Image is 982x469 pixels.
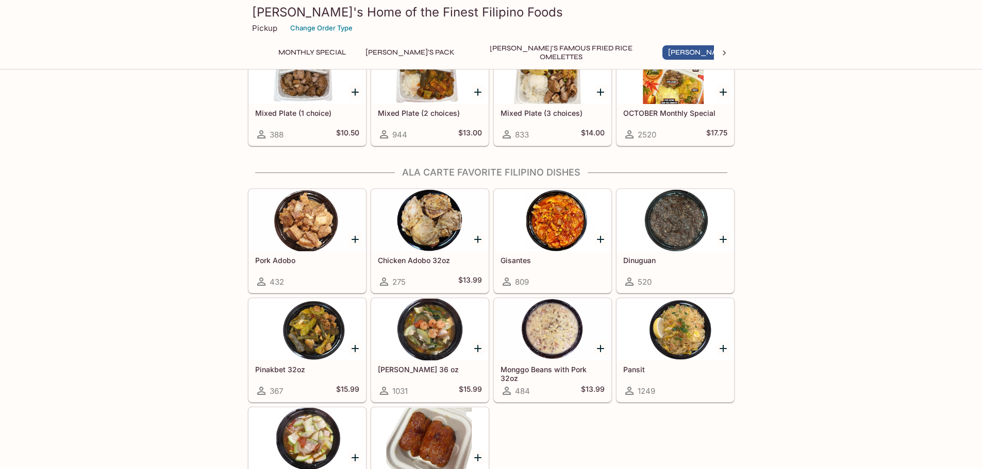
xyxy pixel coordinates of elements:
button: Add Chicken Adobo 32oz [472,233,485,246]
button: Monthly Special [273,45,352,60]
h5: Pinakbet 32oz [255,365,359,374]
a: Chicken Adobo 32oz275$13.99 [371,189,489,293]
button: Change Order Type [286,20,357,36]
h4: Ala Carte Favorite Filipino Dishes [248,167,735,178]
a: Mixed Plate (2 choices)944$13.00 [371,42,489,146]
button: [PERSON_NAME]'s Mixed Plates [662,45,794,60]
a: Pork Adobo432 [248,189,366,293]
div: Pinakbet 32oz [249,299,365,360]
span: 275 [392,277,406,287]
h3: [PERSON_NAME]'s Home of the Finest Filipino Foods [252,4,730,20]
button: Add Mixed Plate (2 choices) [472,85,485,98]
div: Monggo Beans with Pork 32oz [494,299,611,360]
h5: $13.99 [458,275,482,288]
span: 944 [392,130,407,140]
h5: $10.50 [336,128,359,141]
h5: Dinuguan [623,256,727,265]
button: Add Sari Sari 36 oz [472,342,485,355]
span: 1031 [392,386,408,396]
span: 432 [270,277,284,287]
a: Gisantes809 [494,189,611,293]
div: Mixed Plate (1 choice) [249,42,365,104]
h5: Monggo Beans with Pork 32oz [501,365,605,382]
a: Mixed Plate (1 choice)388$10.50 [248,42,366,146]
button: Add Pork Squash 36 oz [349,451,362,464]
span: 520 [638,277,652,287]
h5: $14.00 [581,128,605,141]
div: Mixed Plate (3 choices) [494,42,611,104]
button: [PERSON_NAME]'s Famous Fried Rice Omelettes [469,45,654,60]
span: 1249 [638,386,655,396]
h5: Chicken Adobo 32oz [378,256,482,265]
button: Add Pinakbet 32oz [349,342,362,355]
h5: $15.99 [459,385,482,397]
button: Add Pork Adobo [349,233,362,246]
span: 809 [515,277,529,287]
div: Gisantes [494,189,611,251]
span: 833 [515,130,529,140]
span: 2520 [638,130,656,140]
button: Add Gisantes [594,233,607,246]
button: Add OCTOBER Monthly Special [717,85,730,98]
span: 367 [270,386,283,396]
div: Sari Sari 36 oz [372,299,488,360]
button: Add Mixed Plate (3 choices) [594,85,607,98]
button: Add Mixed Plate (1 choice) [349,85,362,98]
h5: Mixed Plate (3 choices) [501,109,605,117]
h5: [PERSON_NAME] 36 oz [378,365,482,374]
button: Add Dinuguan [717,233,730,246]
p: Pickup [252,23,277,33]
h5: Pork Adobo [255,256,359,265]
span: 484 [515,386,530,396]
a: Monggo Beans with Pork 32oz484$13.99 [494,298,611,402]
div: Chicken Adobo 32oz [372,189,488,251]
button: [PERSON_NAME]'s Pack [360,45,460,60]
span: 388 [270,130,284,140]
div: Pansit [617,299,734,360]
div: Dinuguan [617,189,734,251]
div: OCTOBER Monthly Special [617,42,734,104]
h5: $13.99 [581,385,605,397]
a: Pinakbet 32oz367$15.99 [248,298,366,402]
div: Pork Adobo [249,189,365,251]
h5: OCTOBER Monthly Special [623,109,727,117]
h5: Mixed Plate (2 choices) [378,109,482,117]
a: [PERSON_NAME] 36 oz1031$15.99 [371,298,489,402]
button: Add Monggo Beans with Pork 32oz [594,342,607,355]
div: Mixed Plate (2 choices) [372,42,488,104]
h5: $13.00 [458,128,482,141]
button: Add Longanisa Sausage 3pcs [472,451,485,464]
a: Dinuguan520 [617,189,734,293]
a: OCTOBER Monthly Special2520$17.75 [617,42,734,146]
h5: Pansit [623,365,727,374]
a: Mixed Plate (3 choices)833$14.00 [494,42,611,146]
a: Pansit1249 [617,298,734,402]
h5: Mixed Plate (1 choice) [255,109,359,117]
h5: Gisantes [501,256,605,265]
h5: $15.99 [336,385,359,397]
h5: $17.75 [706,128,727,141]
button: Add Pansit [717,342,730,355]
